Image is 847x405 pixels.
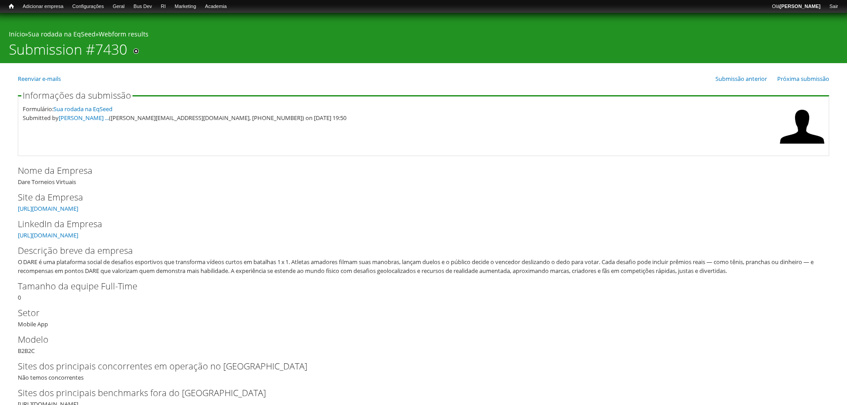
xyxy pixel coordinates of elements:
[825,2,843,11] a: Sair
[777,75,829,83] a: Próxima submissão
[767,2,825,11] a: Olá[PERSON_NAME]
[9,41,127,63] h1: Submission #7430
[108,2,129,11] a: Geral
[18,164,829,186] div: Dare Torneios Virtuais
[68,2,108,11] a: Configurações
[18,217,815,231] label: LinkedIn da Empresa
[21,91,132,100] legend: Informações da submissão
[18,360,815,373] label: Sites dos principais concorrentes em operação no [GEOGRAPHIC_DATA]
[18,386,815,400] label: Sites dos principais benchmarks fora do [GEOGRAPHIC_DATA]
[18,2,68,11] a: Adicionar empresa
[18,164,815,177] label: Nome da Empresa
[779,4,820,9] strong: [PERSON_NAME]
[18,75,61,83] a: Reenviar e-mails
[18,333,815,346] label: Modelo
[18,205,78,213] a: [URL][DOMAIN_NAME]
[18,306,815,320] label: Setor
[780,143,824,151] a: Ver perfil do usuário.
[18,191,815,204] label: Site da Empresa
[23,113,775,122] div: Submitted by ([PERSON_NAME][EMAIL_ADDRESS][DOMAIN_NAME], [PHONE_NUMBER]) on [DATE] 19:50
[201,2,231,11] a: Academia
[18,280,815,293] label: Tamanho da equipe Full-Time
[157,2,170,11] a: RI
[715,75,767,83] a: Submissão anterior
[18,257,823,275] div: O DARE é uma plataforma social de desafios esportivos que transforma vídeos curtos em batalhas 1 ...
[18,280,829,302] div: 0
[18,244,815,257] label: Descrição breve da empresa
[170,2,201,11] a: Marketing
[18,231,78,239] a: [URL][DOMAIN_NAME]
[28,30,96,38] a: Sua rodada na EqSeed
[9,30,25,38] a: Início
[53,105,112,113] a: Sua rodada na EqSeed
[9,3,14,9] span: Início
[59,114,109,122] a: [PERSON_NAME] ...
[4,2,18,11] a: Início
[18,306,829,329] div: Mobile App
[99,30,149,38] a: Webform results
[18,333,829,355] div: B2B2C
[23,104,775,113] div: Formulário:
[780,104,824,149] img: Foto de FELIPE CAETANO MENEZES
[129,2,157,11] a: Bus Dev
[9,30,838,41] div: » »
[18,360,829,382] div: Não temos concorrentes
